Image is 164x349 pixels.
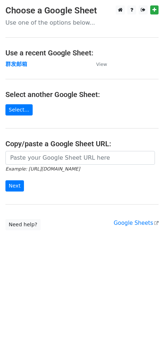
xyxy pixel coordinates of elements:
h4: Copy/paste a Google Sheet URL: [5,139,159,148]
h4: Use a recent Google Sheet: [5,49,159,57]
a: Google Sheets [114,220,159,226]
h3: Choose a Google Sheet [5,5,159,16]
small: Example: [URL][DOMAIN_NAME] [5,166,80,172]
input: Next [5,180,24,192]
h4: Select another Google Sheet: [5,90,159,99]
p: Use one of the options below... [5,19,159,26]
a: Need help? [5,219,41,230]
small: View [96,62,107,67]
a: 群发邮箱 [5,61,27,67]
a: Select... [5,104,33,115]
input: Paste your Google Sheet URL here [5,151,155,165]
a: View [89,61,107,67]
